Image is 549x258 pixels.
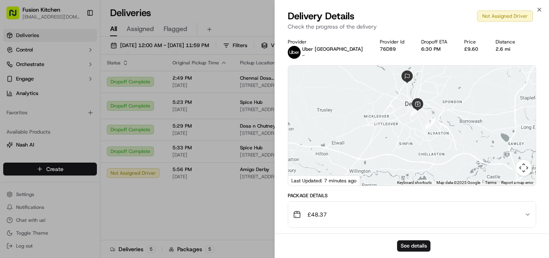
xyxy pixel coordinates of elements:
[464,39,482,45] div: Price
[125,103,146,113] button: See all
[288,46,301,59] img: uber-new-logo.jpeg
[36,77,132,85] div: Start new chat
[380,46,396,52] button: 76D89
[21,52,145,60] input: Got a question? Start typing here...
[8,117,21,130] img: Liam S.
[496,39,519,45] div: Distance
[288,202,536,227] button: £48.37
[8,181,14,187] div: 📗
[65,177,132,191] a: 💻API Documentation
[397,180,432,186] button: Keyboard shortcuts
[397,240,430,252] button: See details
[17,77,31,91] img: 5e9a9d7314ff4150bce227a61376b483.jpg
[288,39,367,45] div: Provider
[421,39,451,45] div: Dropoff ETA
[80,198,97,204] span: Pylon
[425,117,435,127] div: 2
[67,147,70,153] span: •
[425,119,436,129] div: 3
[36,85,111,91] div: We're available if you need us!
[307,211,327,219] span: £48.37
[288,175,360,186] div: Last Updated: 7 minutes ago
[421,46,451,52] div: 6:30 PM
[25,125,65,131] span: [PERSON_NAME]
[501,180,533,185] a: Report a map error
[290,175,317,186] img: Google
[8,105,54,111] div: Past conversations
[25,147,65,153] span: [PERSON_NAME]
[71,147,88,153] span: [DATE]
[380,39,408,45] div: Provider Id
[436,180,480,185] span: Map data ©2025 Google
[57,198,97,204] a: Powered byPylon
[288,233,536,239] div: Location Details
[485,180,496,185] a: Terms (opens in new tab)
[5,177,65,191] a: 📗Knowledge Base
[68,181,74,187] div: 💻
[410,105,421,116] div: 1
[290,175,317,186] a: Open this area in Google Maps (opens a new window)
[516,160,532,176] button: Map camera controls
[288,10,354,23] span: Delivery Details
[76,180,129,188] span: API Documentation
[302,52,305,59] span: -
[137,79,146,89] button: Start new chat
[8,139,21,152] img: Masood Aslam
[8,77,23,91] img: 1736555255976-a54dd68f-1ca7-489b-9aae-adbdc363a1c4
[71,125,88,131] span: [DATE]
[288,192,536,199] div: Package Details
[8,32,146,45] p: Welcome 👋
[16,125,23,132] img: 1736555255976-a54dd68f-1ca7-489b-9aae-adbdc363a1c4
[8,8,24,24] img: Nash
[288,23,536,31] p: Check the progress of the delivery
[16,147,23,153] img: 1736555255976-a54dd68f-1ca7-489b-9aae-adbdc363a1c4
[464,46,482,52] div: £9.60
[16,180,61,188] span: Knowledge Base
[496,46,519,52] div: 2.6 mi
[67,125,70,131] span: •
[302,46,363,52] p: Uber [GEOGRAPHIC_DATA]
